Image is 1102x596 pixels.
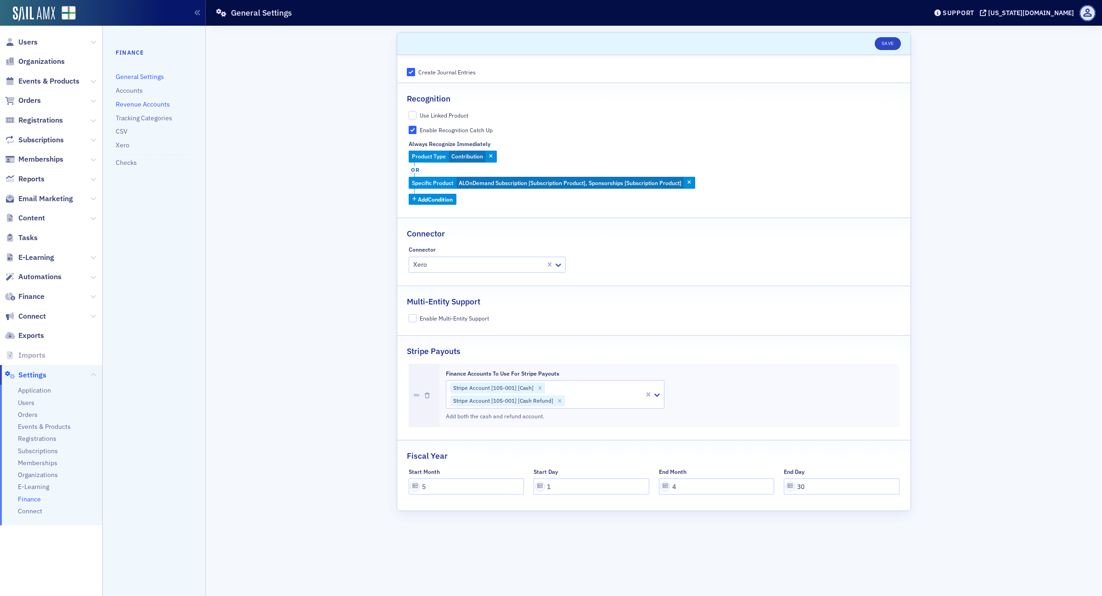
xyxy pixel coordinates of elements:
div: Connector [409,246,436,253]
a: Memberships [18,459,57,467]
a: Registrations [5,115,63,125]
a: Tasks [5,233,38,243]
a: Imports [5,350,45,360]
div: Enable Recognition Catch Up [420,126,493,134]
h2: Connector [407,228,445,240]
button: AddCondition [409,194,457,205]
input: Use Linked Product [409,111,417,119]
span: Subscriptions [18,135,64,145]
h2: Fiscal Year [407,450,448,462]
div: End Month [659,468,686,475]
a: Users [5,37,38,47]
div: Remove Stripe Account [105-001] [Cash Refund] [555,395,565,406]
input: Enable Multi-Entity Support [409,314,417,322]
span: Specific Product [412,179,453,186]
span: Memberships [18,154,63,164]
img: SailAMX [13,6,55,21]
h2: Multi-Entity Support [407,296,480,308]
span: Automations [18,272,62,282]
a: Automations [5,272,62,282]
a: Checks [116,158,137,167]
div: Use Linked Product [420,112,468,119]
a: Settings [5,370,46,380]
span: Users [18,37,38,47]
a: Registrations [18,434,56,443]
div: Remove Stripe Account [105-001] [Cash] [535,382,545,394]
span: E-Learning [18,253,54,263]
span: Registrations [18,115,63,125]
a: Xero [116,141,129,149]
span: Orders [18,96,41,106]
a: Accounts [116,86,143,95]
span: Finance [18,292,45,302]
span: Reports [18,174,45,184]
button: [US_STATE][DOMAIN_NAME] [980,10,1077,16]
a: E-Learning [5,253,54,263]
h4: Finance [116,48,192,56]
div: Contribution [409,151,497,163]
img: SailAMX [62,6,76,20]
a: Application [18,386,51,395]
a: Events & Products [18,422,71,431]
input: Create Journal Entries [407,68,415,76]
span: Email Marketing [18,194,73,204]
a: Connect [5,311,46,321]
div: Enable Multi-Entity Support [420,315,489,322]
a: Memberships [5,154,63,164]
h2: Recognition [407,93,450,105]
span: Events & Products [18,76,79,86]
div: Create Journal Entries [418,68,476,76]
a: Revenue Accounts [116,100,170,108]
a: Events & Products [5,76,79,86]
a: Finance [5,292,45,302]
a: Finance [18,495,41,504]
a: E-Learning [18,483,49,491]
a: Orders [18,410,38,419]
span: Settings [18,370,46,380]
div: Add both the cash and refund account. [446,412,665,420]
div: Support [943,9,974,17]
div: Stripe Account [105-001] [Cash Refund] [450,395,555,406]
span: Contribution [451,152,483,160]
a: Email Marketing [5,194,73,204]
h2: Stripe Payouts [407,345,461,357]
div: Always Recognize Immediately [409,141,490,147]
a: Organizations [5,56,65,67]
span: Connect [18,507,42,516]
a: Content [5,213,45,223]
a: Exports [5,331,44,341]
div: End Day [784,468,804,475]
span: ALOnDemand Subscription [Subscription Product], Sponsorships [Subscription Product] [459,179,681,186]
span: Content [18,213,45,223]
div: [US_STATE][DOMAIN_NAME] [988,9,1074,17]
div: Stripe Account [105-001] [Cash] [450,382,535,394]
span: Exports [18,331,44,341]
button: or [409,163,422,177]
a: Orders [5,96,41,106]
a: Organizations [18,471,58,479]
div: Start Day [534,468,558,475]
span: Product Type [412,152,446,160]
span: Tasks [18,233,38,243]
span: Connect [18,311,46,321]
a: Users [18,399,34,407]
span: Imports [18,350,45,360]
span: Organizations [18,56,65,67]
div: Start Month [409,468,440,475]
div: Finance Accounts to use for Stripe Payouts [446,370,559,377]
a: General Settings [116,73,164,81]
span: Add Condition [418,195,453,203]
span: Subscriptions [18,447,58,455]
input: Enable Recognition Catch Up [409,126,417,134]
div: ALOnDemand Subscription [Subscription Product], Sponsorships [Subscription Product] [409,177,695,189]
span: Profile [1080,5,1096,21]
